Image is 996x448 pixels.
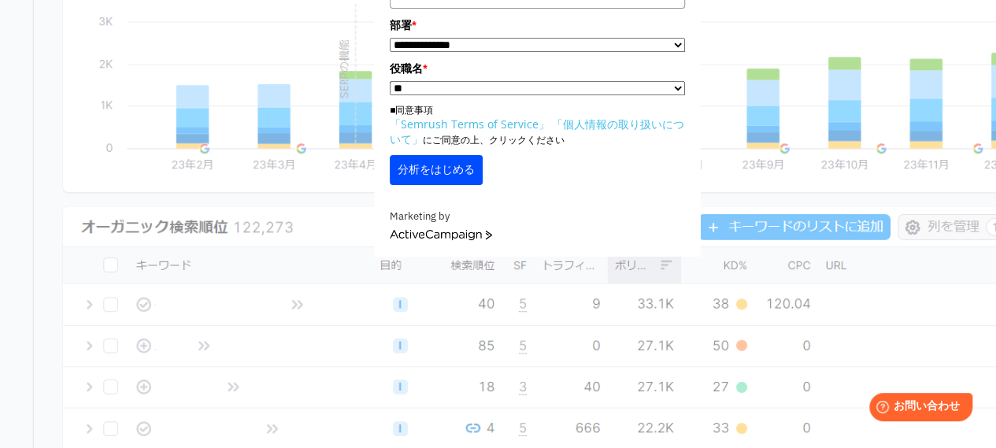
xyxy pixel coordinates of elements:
a: 「Semrush Terms of Service」 [390,117,550,131]
label: 部署 [390,17,685,34]
p: ■同意事項 にご同意の上、クリックください [390,103,685,147]
button: 分析をはじめる [390,155,483,185]
a: 「個人情報の取り扱いについて」 [390,117,684,146]
div: Marketing by [390,209,685,225]
iframe: Help widget launcher [856,387,979,431]
label: 役職名 [390,60,685,77]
